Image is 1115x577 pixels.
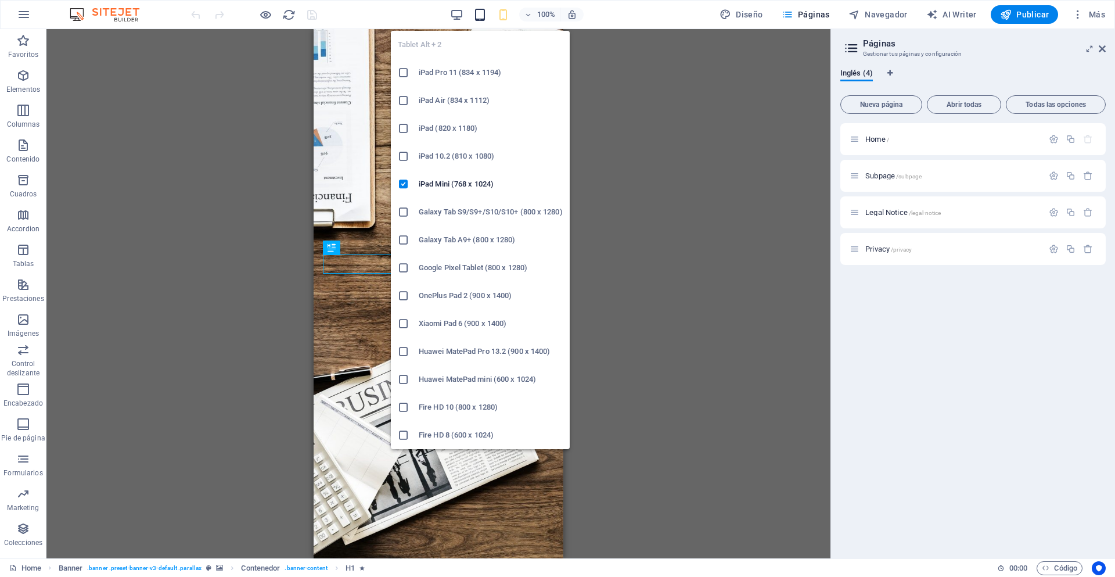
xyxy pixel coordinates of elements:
[840,69,1106,91] div: Pestañas de idiomas
[1066,244,1076,254] div: Duplicar
[1049,244,1059,254] div: Configuración
[777,5,835,24] button: Páginas
[419,205,563,219] h6: Galaxy Tab S9/S9+/S10/S10+ (800 x 1280)
[1049,207,1059,217] div: Configuración
[419,66,563,80] h6: iPad Pro 11 (834 x 1194)
[848,9,908,20] span: Navegador
[359,565,365,571] i: El elemento contiene una animación
[87,561,202,575] span: . banner .preset-banner-v3-default .parallax
[865,171,922,180] span: Haz clic para abrir la página
[567,9,577,20] i: Al redimensionar, ajustar el nivel de zoom automáticamente para ajustarse al dispositivo elegido.
[1037,561,1082,575] button: Código
[13,259,34,268] p: Tablas
[206,565,211,571] i: Este elemento es un preajuste personalizable
[7,120,40,129] p: Columnas
[8,50,38,59] p: Favoritos
[927,95,1001,114] button: Abrir todas
[419,261,563,275] h6: Google Pixel Tablet (800 x 1280)
[7,224,39,234] p: Accordion
[419,177,563,191] h6: iPad Mini (768 x 1024)
[67,8,154,21] img: Editor Logo
[419,94,563,107] h6: iPad Air (834 x 1112)
[7,503,39,513] p: Marketing
[1067,5,1110,24] button: Más
[6,85,40,94] p: Elementos
[6,155,39,164] p: Contenido
[887,137,889,143] span: /
[932,101,996,108] span: Abrir todas
[997,561,1028,575] h6: Tiempo de la sesión
[922,5,981,24] button: AI Writer
[1066,207,1076,217] div: Duplicar
[1049,171,1059,181] div: Configuración
[1009,561,1027,575] span: 00 00
[419,428,563,442] h6: Fire HD 8 (600 x 1024)
[862,245,1043,253] div: Privacy/privacy
[258,8,272,21] button: Haz clic para salir del modo de previsualización y seguir editando
[241,561,280,575] span: Haz clic para seleccionar y doble clic para editar
[863,38,1106,49] h2: Páginas
[10,189,37,199] p: Cuadros
[1011,101,1100,108] span: Todas las opciones
[862,135,1043,143] div: Home/
[865,135,889,144] span: Haz clic para abrir la página
[1049,134,1059,144] div: Configuración
[1083,207,1093,217] div: Eliminar
[346,561,355,575] span: Haz clic para seleccionar y doble clic para editar
[1083,171,1093,181] div: Eliminar
[419,121,563,135] h6: iPad (820 x 1180)
[1017,564,1019,572] span: :
[419,149,563,163] h6: iPad 10.2 (810 x 1080)
[1,433,45,443] p: Pie de página
[1083,244,1093,254] div: Eliminar
[216,565,223,571] i: Este elemento contiene un fondo
[285,561,327,575] span: . banner-content
[896,173,922,180] span: /subpage
[1066,134,1076,144] div: Duplicar
[720,9,763,20] span: Diseño
[865,208,941,217] span: Haz clic para abrir la página
[3,399,43,408] p: Encabezado
[891,246,912,253] span: /privacy
[1006,95,1106,114] button: Todas las opciones
[991,5,1059,24] button: Publicar
[1083,134,1093,144] div: La página principal no puede eliminarse
[8,329,39,338] p: Imágenes
[1072,9,1105,20] span: Más
[537,8,555,21] h6: 100%
[926,9,977,20] span: AI Writer
[863,49,1082,59] h3: Gestionar tus páginas y configuración
[419,345,563,359] h6: Huawei MatePad Pro 13.2 (900 x 1400)
[865,245,912,253] span: Haz clic para abrir la página
[3,468,42,478] p: Formularios
[282,8,296,21] i: Volver a cargar página
[909,210,941,216] span: /legal-notice
[862,172,1043,180] div: Subpage/subpage
[1066,171,1076,181] div: Duplicar
[715,5,768,24] button: Diseño
[419,317,563,331] h6: Xiaomi Pad 6 (900 x 1400)
[782,9,830,20] span: Páginas
[419,400,563,414] h6: Fire HD 10 (800 x 1280)
[419,233,563,247] h6: Galaxy Tab A9+ (800 x 1280)
[844,5,912,24] button: Navegador
[846,101,917,108] span: Nueva página
[519,8,560,21] button: 100%
[4,538,42,547] p: Colecciones
[282,8,296,21] button: reload
[59,561,365,575] nav: breadcrumb
[862,209,1043,216] div: Legal Notice/legal-notice
[1092,561,1106,575] button: Usercentrics
[2,294,44,303] p: Prestaciones
[59,561,83,575] span: Haz clic para seleccionar y doble clic para editar
[419,289,563,303] h6: OnePlus Pad 2 (900 x 1400)
[9,561,41,575] a: Haz clic para cancelar la selección y doble clic para abrir páginas
[840,66,873,83] span: Inglés (4)
[1000,9,1049,20] span: Publicar
[1042,561,1077,575] span: Código
[715,5,768,24] div: Diseño (Ctrl+Alt+Y)
[840,95,922,114] button: Nueva página
[419,372,563,386] h6: Huawei MatePad mini (600 x 1024)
